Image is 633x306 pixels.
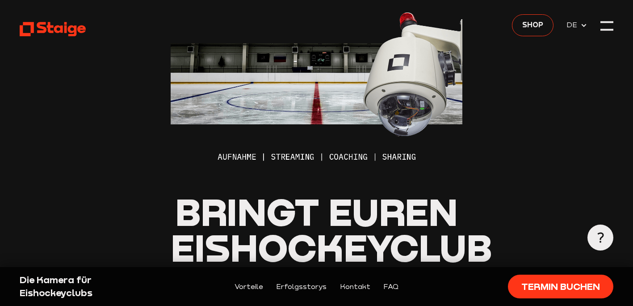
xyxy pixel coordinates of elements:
[340,281,370,292] a: Kontakt
[383,281,398,292] a: FAQ
[235,281,263,292] a: Vorteile
[508,275,613,298] a: Termin buchen
[512,14,553,36] a: Shop
[276,281,327,292] a: Erfolgsstorys
[20,273,161,299] div: Die Kamera für Eishockeyclubs
[566,19,580,30] span: DE
[171,189,492,306] span: Bringt euren Eishockeyclub nach vorne!
[522,19,543,30] span: Shop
